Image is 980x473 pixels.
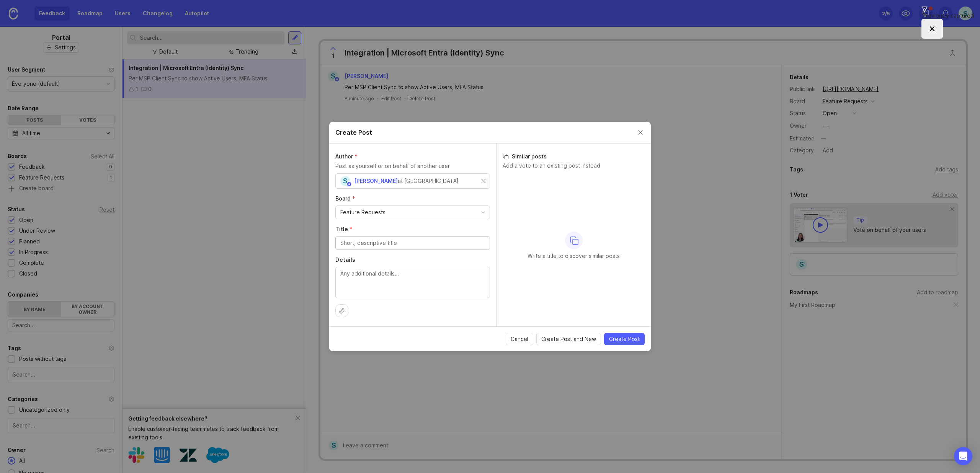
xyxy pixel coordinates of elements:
button: Close create post modal [636,128,645,137]
h2: Create Post [335,128,372,137]
span: Board (required) [335,195,355,202]
span: Author (required) [335,153,358,160]
div: Feature Requests [340,208,385,217]
div: Open Intercom Messenger [954,447,972,465]
input: Short, descriptive title [340,239,485,247]
img: member badge [346,181,352,187]
div: S [340,176,350,186]
p: Write a title to discover similar posts [528,252,620,260]
span: [PERSON_NAME] [354,178,398,184]
button: Cancel [506,333,533,345]
span: Create Post [609,335,640,343]
span: Cancel [511,335,528,343]
button: Create Post and New [536,333,601,345]
label: Details [335,256,490,264]
button: Create Post [604,333,645,345]
div: at [GEOGRAPHIC_DATA] [398,177,459,185]
h3: Similar posts [503,153,645,160]
p: Post as yourself or on behalf of another user [335,162,490,170]
p: Add a vote to an existing post instead [503,162,645,170]
span: Create Post and New [541,335,596,343]
span: Title (required) [335,226,353,232]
